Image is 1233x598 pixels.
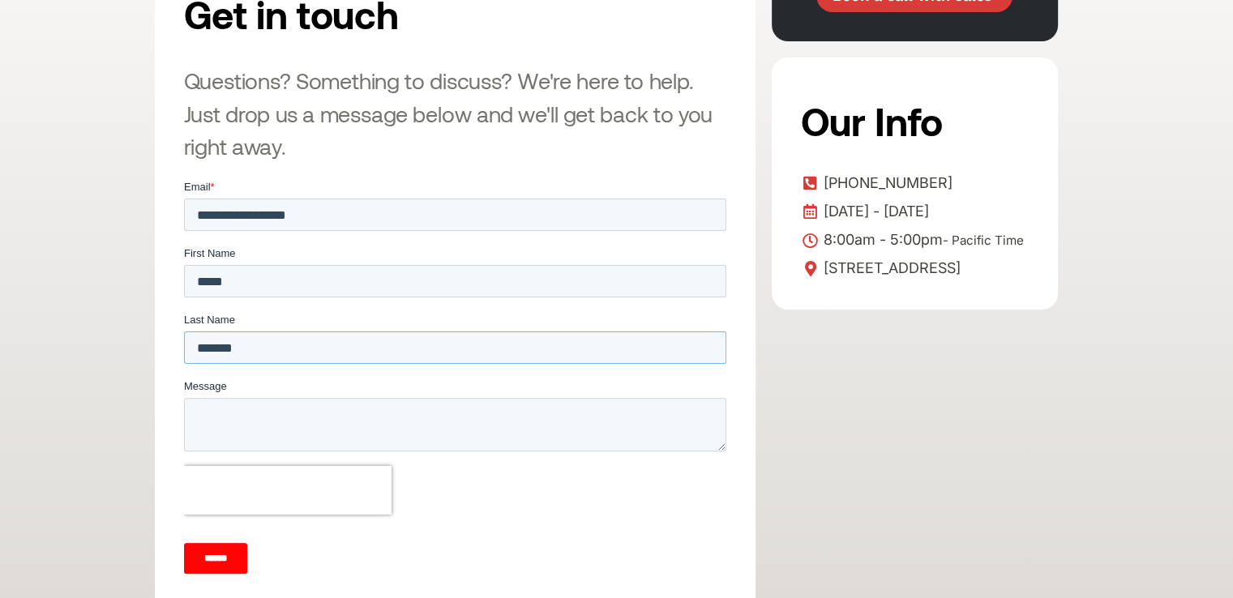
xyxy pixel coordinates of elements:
h3: Questions? Something to discuss? We're here to help. Just drop us a message below and we'll get b... [184,64,726,163]
span: [PHONE_NUMBER] [820,171,953,195]
span: - Pacific Time [943,233,1024,248]
span: [STREET_ADDRESS] [820,256,961,280]
iframe: Form 0 [184,179,726,587]
h2: Our Info [801,87,1024,155]
a: [PHONE_NUMBER] [801,171,1029,195]
span: 8:00am - 5:00pm [820,228,1024,253]
span: [DATE] - [DATE] [820,199,929,224]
